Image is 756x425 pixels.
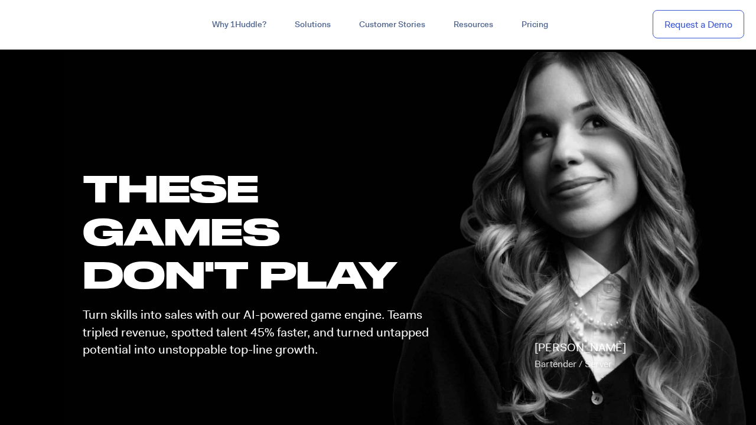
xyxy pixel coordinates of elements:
a: Request a Demo [653,10,744,39]
span: Bartender / Server [535,358,612,370]
a: Pricing [507,14,562,35]
p: [PERSON_NAME] [535,339,626,372]
img: ... [12,13,96,35]
p: Turn skills into sales with our AI-powered game engine. Teams tripled revenue, spotted talent 45%... [83,306,439,358]
a: Solutions [281,14,345,35]
h1: these GAMES DON'T PLAY [83,166,439,296]
a: Customer Stories [345,14,439,35]
a: Resources [439,14,507,35]
a: Why 1Huddle? [198,14,281,35]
